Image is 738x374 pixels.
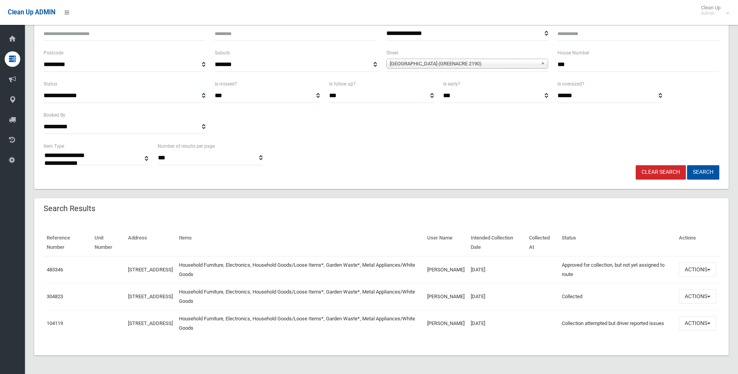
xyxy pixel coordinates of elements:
[557,80,584,88] label: Is oversized?
[559,283,676,310] td: Collected
[329,80,356,88] label: Is follow up?
[557,49,589,57] label: House Number
[424,229,468,256] th: User Name
[526,229,559,256] th: Collected At
[91,229,125,256] th: Unit Number
[8,9,55,16] span: Clean Up ADMIN
[176,229,424,256] th: Items
[424,310,468,337] td: [PERSON_NAME]
[128,294,173,299] a: [STREET_ADDRESS]
[176,256,424,283] td: Household Furniture, Electronics, Household Goods/Loose Items*, Garden Waste*, Metal Appliances/W...
[34,201,105,216] header: Search Results
[215,49,230,57] label: Suburb
[697,5,728,16] span: Clean Up
[679,262,716,277] button: Actions
[128,267,173,273] a: [STREET_ADDRESS]
[468,256,526,283] td: [DATE]
[468,229,526,256] th: Intended Collection Date
[559,229,676,256] th: Status
[679,316,716,330] button: Actions
[44,49,63,57] label: Postcode
[47,320,63,326] a: 104119
[128,320,173,326] a: [STREET_ADDRESS]
[215,80,237,88] label: Is missed?
[47,267,63,273] a: 483346
[636,165,686,180] a: Clear Search
[47,294,63,299] a: 304823
[386,49,398,57] label: Street
[44,111,65,119] label: Booked By
[176,283,424,310] td: Household Furniture, Electronics, Household Goods/Loose Items*, Garden Waste*, Metal Appliances/W...
[158,142,215,150] label: Number of results per page
[424,283,468,310] td: [PERSON_NAME]
[44,80,57,88] label: Status
[701,10,720,16] small: Admin
[468,283,526,310] td: [DATE]
[676,229,719,256] th: Actions
[44,142,64,150] label: Item Type
[443,80,460,88] label: Is early?
[424,256,468,283] td: [PERSON_NAME]
[559,256,676,283] td: Approved for collection, but not yet assigned to route
[687,165,719,180] button: Search
[125,229,176,256] th: Address
[390,59,538,68] span: [GEOGRAPHIC_DATA] (GREENACRE 2190)
[679,289,716,304] button: Actions
[44,229,91,256] th: Reference Number
[468,310,526,337] td: [DATE]
[176,310,424,337] td: Household Furniture, Electronics, Household Goods/Loose Items*, Garden Waste*, Metal Appliances/W...
[559,310,676,337] td: Collection attempted but driver reported issues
